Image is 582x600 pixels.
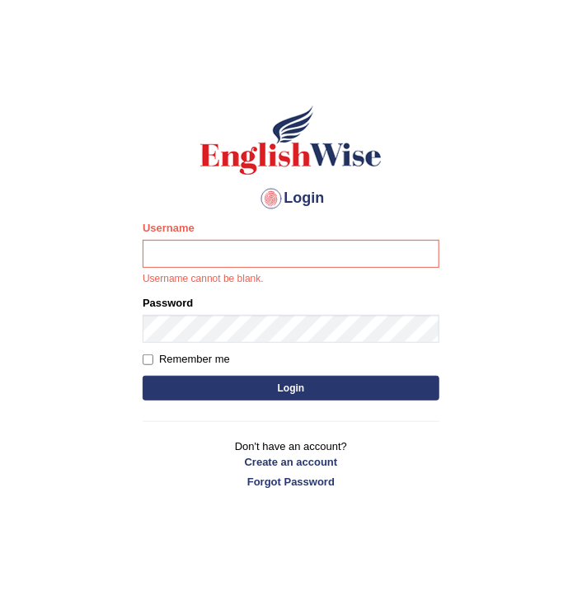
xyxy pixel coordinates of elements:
a: Forgot Password [143,474,439,490]
h4: Login [143,185,439,212]
img: Logo of English Wise sign in for intelligent practice with AI [197,103,385,177]
a: Create an account [143,454,439,470]
label: Username [143,220,195,236]
p: Username cannot be blank. [143,272,439,287]
p: Don't have an account? [143,438,439,490]
label: Password [143,295,193,311]
input: Remember me [143,354,153,365]
label: Remember me [143,351,230,368]
button: Login [143,376,439,401]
